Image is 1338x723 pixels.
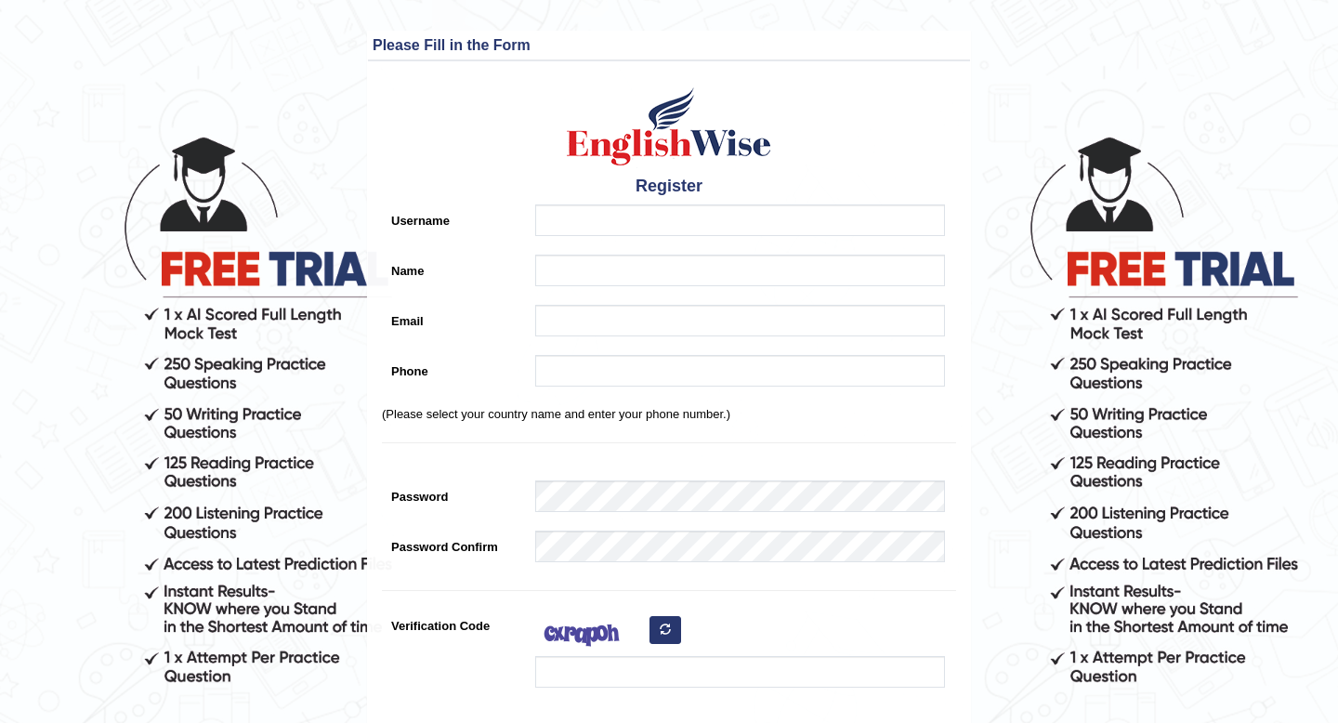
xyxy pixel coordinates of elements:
label: Email [382,305,526,330]
h3: Please Fill in the Form [373,37,965,54]
p: (Please select your country name and enter your phone number.) [382,405,956,423]
img: Logo of English Wise create a new account for intelligent practice with AI [563,85,775,168]
h4: Register [382,177,956,196]
label: Username [382,204,526,230]
label: Password Confirm [382,531,526,556]
label: Verification Code [382,610,526,635]
label: Name [382,255,526,280]
label: Password [382,480,526,506]
label: Phone [382,355,526,380]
